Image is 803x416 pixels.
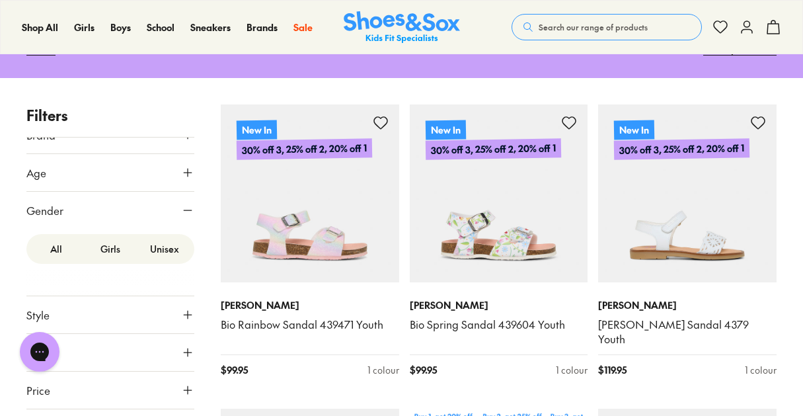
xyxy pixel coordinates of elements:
a: Brands [247,21,278,34]
button: Age [26,154,194,191]
label: Unisex [137,237,192,261]
div: 1 colour [367,363,399,377]
a: Bio Spring Sandal 439604 Youth [410,317,588,332]
a: School [147,21,174,34]
p: 30% off 3, 25% off 2, 20% off 1 [237,138,372,160]
span: $ 99.95 [410,363,437,377]
span: $ 119.95 [598,363,627,377]
button: Colour [26,334,194,371]
p: Filters [26,104,194,126]
img: SNS_Logo_Responsive.svg [344,11,460,44]
a: Boys [110,21,131,34]
a: Sale [293,21,313,34]
a: Shop All [22,21,58,34]
p: [PERSON_NAME] [598,298,777,312]
p: 30% off 3, 25% off 2, 20% off 1 [614,138,749,160]
button: Style [26,296,194,333]
a: [PERSON_NAME] Sandal 4379 Youth [598,317,777,347]
p: New In [614,120,654,140]
label: Girls [83,237,137,261]
a: Girls [74,21,95,34]
span: Style [26,307,50,323]
p: [PERSON_NAME] [410,298,588,312]
p: New In [425,120,465,140]
span: Search our range of products [539,21,648,33]
p: New In [237,120,277,140]
iframe: Gorgias live chat messenger [13,327,66,376]
a: New In30% off 3, 25% off 2, 20% off 1 [221,104,399,283]
button: Price [26,372,194,409]
div: 1 colour [556,363,588,377]
button: Gender [26,192,194,229]
p: 30% off 3, 25% off 2, 20% off 1 [425,138,560,160]
a: New In30% off 3, 25% off 2, 20% off 1 [598,104,777,283]
a: Sneakers [190,21,231,34]
div: 1 colour [745,363,777,377]
span: Gender [26,202,63,218]
span: $ 99.95 [221,363,248,377]
a: New In30% off 3, 25% off 2, 20% off 1 [410,104,588,283]
a: Shoes & Sox [344,11,460,44]
button: Search our range of products [512,14,702,40]
span: Price [26,382,50,398]
label: All [29,237,83,261]
a: Bio Rainbow Sandal 439471 Youth [221,317,399,332]
span: Age [26,165,46,181]
p: [PERSON_NAME] [221,298,399,312]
